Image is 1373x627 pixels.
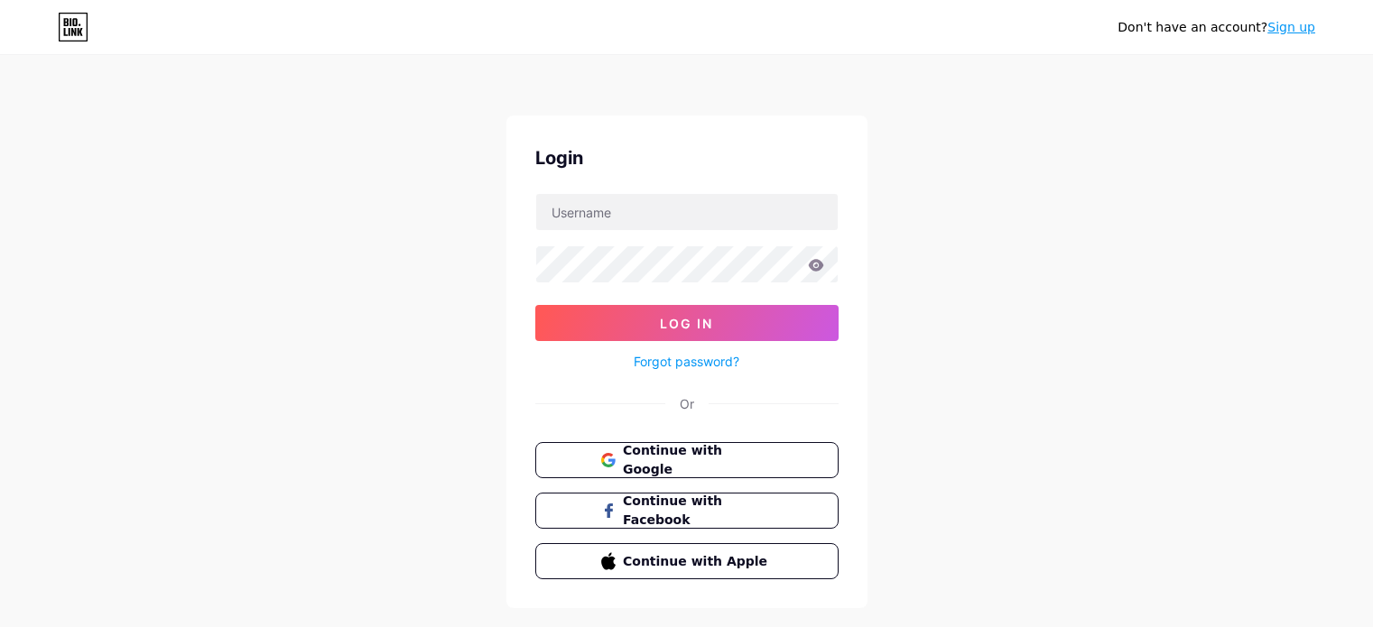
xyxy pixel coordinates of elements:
[623,492,772,530] span: Continue with Facebook
[660,316,713,331] span: Log In
[535,493,839,529] button: Continue with Facebook
[535,144,839,171] div: Login
[535,305,839,341] button: Log In
[535,543,839,579] button: Continue with Apple
[1267,20,1315,34] a: Sign up
[535,442,839,478] button: Continue with Google
[634,352,739,371] a: Forgot password?
[680,394,694,413] div: Or
[623,552,772,571] span: Continue with Apple
[1118,18,1315,37] div: Don't have an account?
[623,441,772,479] span: Continue with Google
[536,194,838,230] input: Username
